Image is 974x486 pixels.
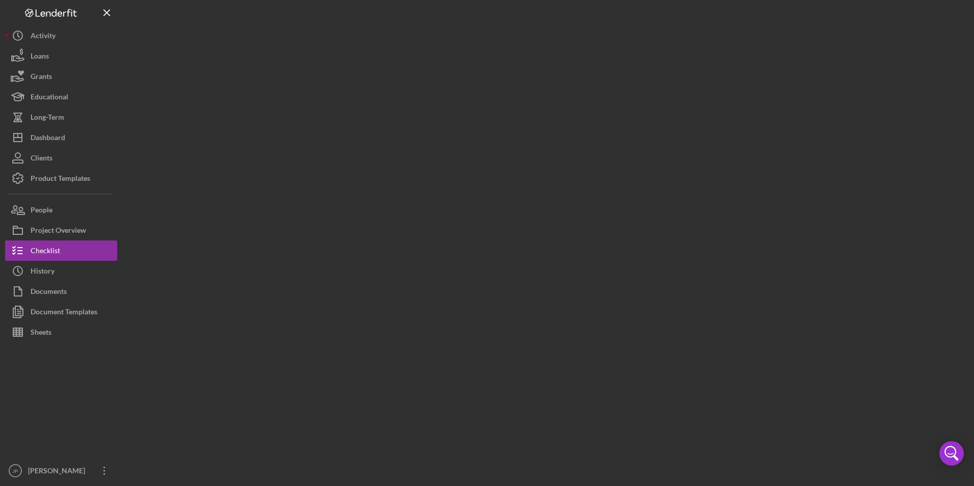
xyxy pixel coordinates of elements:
[939,441,964,466] div: Open Intercom Messenger
[31,127,65,150] div: Dashboard
[5,127,117,148] button: Dashboard
[31,322,51,345] div: Sheets
[31,200,52,223] div: People
[5,220,117,240] button: Project Overview
[5,322,117,342] button: Sheets
[5,302,117,322] button: Document Templates
[5,240,117,261] button: Checklist
[31,46,49,69] div: Loans
[5,107,117,127] button: Long-Term
[12,468,18,474] text: JP
[31,281,67,304] div: Documents
[5,46,117,66] button: Loans
[5,168,117,188] button: Product Templates
[5,148,117,168] button: Clients
[5,281,117,302] button: Documents
[31,66,52,89] div: Grants
[31,302,97,325] div: Document Templates
[5,261,117,281] button: History
[31,261,55,284] div: History
[31,240,60,263] div: Checklist
[25,461,92,483] div: [PERSON_NAME]
[31,107,64,130] div: Long-Term
[5,87,117,107] button: Educational
[31,148,52,171] div: Clients
[31,87,68,110] div: Educational
[5,25,117,46] button: Activity
[31,168,90,191] div: Product Templates
[31,25,56,48] div: Activity
[5,200,117,220] button: People
[5,461,117,481] button: JP[PERSON_NAME]
[31,220,86,243] div: Project Overview
[5,66,117,87] button: Grants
